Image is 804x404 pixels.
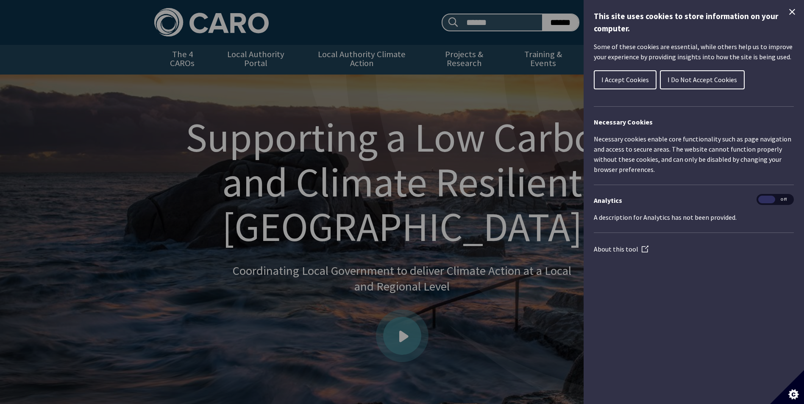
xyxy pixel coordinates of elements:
[594,195,794,205] h3: Analytics
[594,42,794,62] p: Some of these cookies are essential, while others help us to improve your experience by providing...
[594,70,657,89] button: I Accept Cookies
[775,196,792,204] span: Off
[770,370,804,404] button: Set cookie preferences
[594,134,794,174] p: Necessary cookies enable core functionality such as page navigation and access to secure areas. T...
[594,10,794,35] h1: This site uses cookies to store information on your computer.
[668,75,737,84] span: I Do Not Accept Cookies
[787,7,797,17] button: Close Cookie Control
[758,196,775,204] span: On
[594,117,794,127] h2: Necessary Cookies
[594,212,794,222] p: A description for Analytics has not been provided.
[601,75,649,84] span: I Accept Cookies
[594,245,648,253] a: About this tool
[660,70,745,89] button: I Do Not Accept Cookies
